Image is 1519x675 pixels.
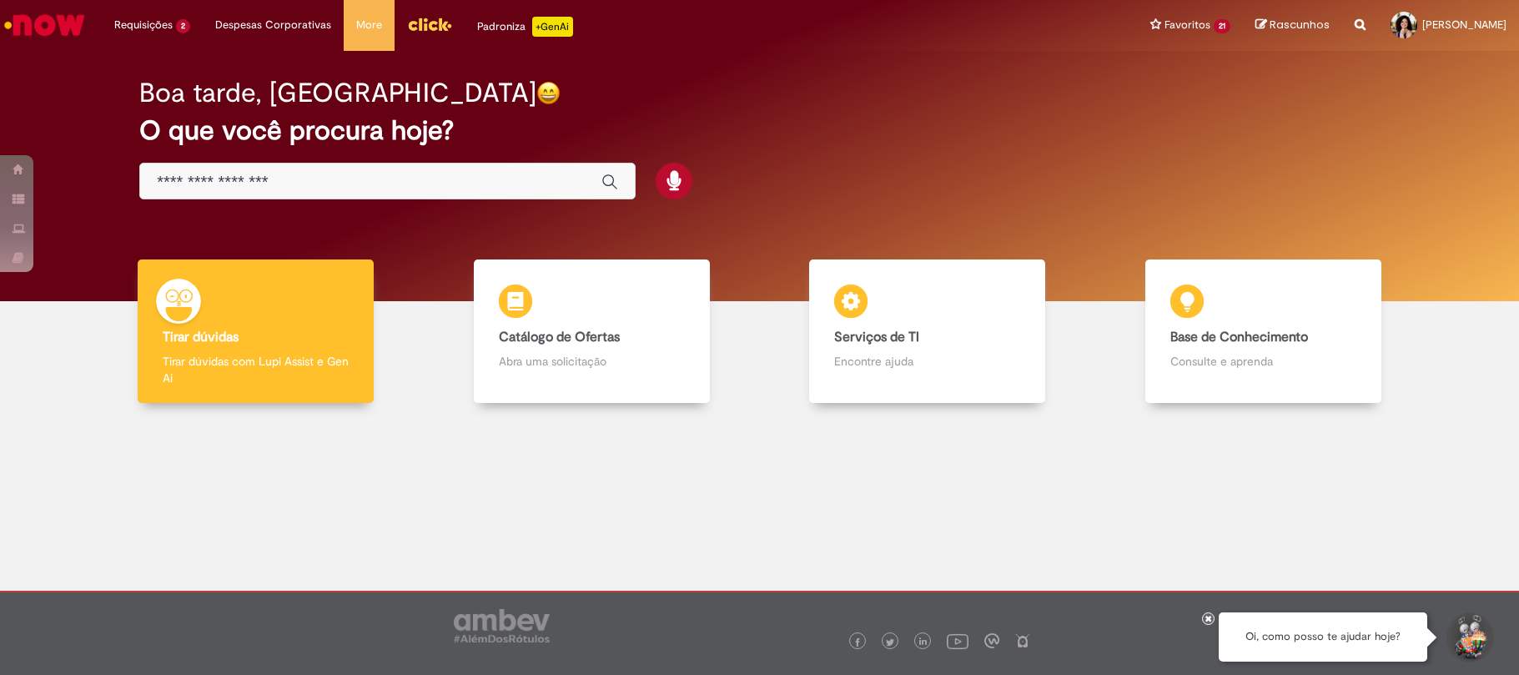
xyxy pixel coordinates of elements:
[532,17,573,37] p: +GenAi
[1164,17,1210,33] span: Favoritos
[139,116,1380,145] h2: O que você procura hoje?
[984,633,999,648] img: logo_footer_workplace.png
[215,17,331,33] span: Despesas Corporativas
[424,259,760,404] a: Catálogo de Ofertas Abra uma solicitação
[356,17,382,33] span: More
[1214,19,1230,33] span: 21
[139,78,536,108] h2: Boa tarde, [GEOGRAPHIC_DATA]
[176,19,190,33] span: 2
[1444,612,1494,662] button: Iniciar Conversa de Suporte
[499,353,685,370] p: Abra uma solicitação
[1270,17,1330,33] span: Rascunhos
[407,12,452,37] img: click_logo_yellow_360x200.png
[114,17,173,33] span: Requisições
[1170,353,1356,370] p: Consulte e aprenda
[760,259,1096,404] a: Serviços de TI Encontre ajuda
[163,353,349,386] p: Tirar dúvidas com Lupi Assist e Gen Ai
[886,638,894,647] img: logo_footer_twitter.png
[853,638,862,647] img: logo_footer_facebook.png
[1015,633,1030,648] img: logo_footer_naosei.png
[1255,18,1330,33] a: Rascunhos
[536,81,561,105] img: happy-face.png
[834,353,1020,370] p: Encontre ajuda
[1095,259,1431,404] a: Base de Conhecimento Consulte e aprenda
[499,329,620,345] b: Catálogo de Ofertas
[1422,18,1506,32] span: [PERSON_NAME]
[919,637,928,647] img: logo_footer_linkedin.png
[834,329,919,345] b: Serviços de TI
[163,329,239,345] b: Tirar dúvidas
[88,259,424,404] a: Tirar dúvidas Tirar dúvidas com Lupi Assist e Gen Ai
[477,17,573,37] div: Padroniza
[2,8,88,42] img: ServiceNow
[1219,612,1427,662] div: Oi, como posso te ajudar hoje?
[454,609,550,642] img: logo_footer_ambev_rotulo_gray.png
[1170,329,1308,345] b: Base de Conhecimento
[947,630,968,652] img: logo_footer_youtube.png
